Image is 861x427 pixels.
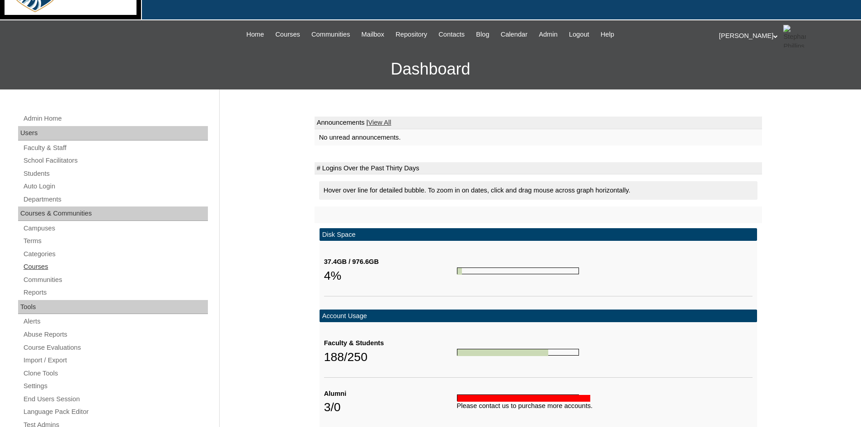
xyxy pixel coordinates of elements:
[311,29,350,40] span: Communities
[23,223,208,234] a: Campuses
[496,29,532,40] a: Calendar
[457,401,753,411] div: Please contact us to purchase more accounts.
[324,398,457,416] div: 3/0
[23,235,208,247] a: Terms
[315,162,762,175] td: # Logins Over the Past Thirty Days
[320,310,757,323] td: Account Usage
[719,25,852,47] div: [PERSON_NAME]
[23,113,208,124] a: Admin Home
[501,29,527,40] span: Calendar
[319,181,757,200] div: Hover over line for detailed bubble. To zoom in on dates, click and drag mouse across graph horiz...
[5,49,856,89] h3: Dashboard
[362,29,385,40] span: Mailbox
[23,287,208,298] a: Reports
[23,329,208,340] a: Abuse Reports
[23,316,208,327] a: Alerts
[23,368,208,379] a: Clone Tools
[324,389,457,399] div: Alumni
[476,29,489,40] span: Blog
[23,274,208,286] a: Communities
[434,29,469,40] a: Contacts
[324,348,457,366] div: 188/250
[23,261,208,272] a: Courses
[315,129,762,146] td: No unread announcements.
[23,168,208,179] a: Students
[307,29,355,40] a: Communities
[18,126,208,141] div: Users
[23,142,208,154] a: Faculty & Staff
[242,29,268,40] a: Home
[23,181,208,192] a: Auto Login
[18,300,208,314] div: Tools
[565,29,594,40] a: Logout
[601,29,614,40] span: Help
[320,228,757,241] td: Disk Space
[534,29,562,40] a: Admin
[23,380,208,392] a: Settings
[539,29,558,40] span: Admin
[324,338,457,348] div: Faculty & Students
[783,25,806,47] img: Stephanie Phillips
[471,29,494,40] a: Blog
[23,342,208,353] a: Course Evaluations
[271,29,305,40] a: Courses
[368,119,391,126] a: View All
[391,29,432,40] a: Repository
[315,117,762,129] td: Announcements |
[23,355,208,366] a: Import / Export
[23,394,208,405] a: End Users Session
[324,267,457,285] div: 4%
[18,206,208,221] div: Courses & Communities
[569,29,589,40] span: Logout
[246,29,264,40] span: Home
[596,29,619,40] a: Help
[275,29,300,40] span: Courses
[395,29,427,40] span: Repository
[23,249,208,260] a: Categories
[438,29,465,40] span: Contacts
[23,406,208,418] a: Language Pack Editor
[23,155,208,166] a: School Facilitators
[357,29,389,40] a: Mailbox
[324,257,457,267] div: 37.4GB / 976.6GB
[23,194,208,205] a: Departments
